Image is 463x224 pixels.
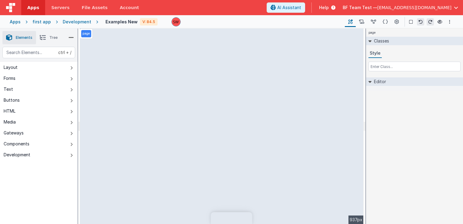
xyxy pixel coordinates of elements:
div: --> [80,29,364,224]
input: Search Elements... [2,47,75,58]
div: Apps [10,19,21,25]
div: first app [32,19,51,25]
span: AI Assistant [277,5,301,11]
span: Tree [49,35,58,40]
div: Components [4,141,29,147]
div: ctrl [58,49,65,56]
div: Development [63,19,91,25]
span: Elements [16,35,32,40]
p: page [82,31,90,36]
h4: Examples New [105,19,138,24]
button: Style [368,49,382,58]
span: Servers [51,5,69,11]
span: Help [319,5,329,11]
span: [EMAIL_ADDRESS][DOMAIN_NAME] [377,5,451,11]
span: + / [58,47,72,58]
button: BF Team Test — [EMAIL_ADDRESS][DOMAIN_NAME] [343,5,458,11]
div: Development [4,152,30,158]
div: Forms [4,75,15,81]
img: d5d5e22eeaee244ecab42caaf22dbd7e [172,18,180,26]
span: Apps [27,5,39,11]
div: HTML [4,108,15,114]
div: Layout [4,64,18,70]
div: V: 84.5 [140,18,158,25]
input: Enter Class... [368,62,461,71]
span: File Assets [82,5,108,11]
div: Text [4,86,13,92]
h2: Classes [371,37,389,45]
div: Buttons [4,97,20,103]
button: AI Assistant [267,2,305,13]
button: Options [446,18,453,25]
div: Gateways [4,130,24,136]
span: BF Team Test — [343,5,377,11]
h2: Editor [371,77,386,86]
h4: page [366,29,378,37]
div: 937px [348,216,364,224]
div: Media [4,119,16,125]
